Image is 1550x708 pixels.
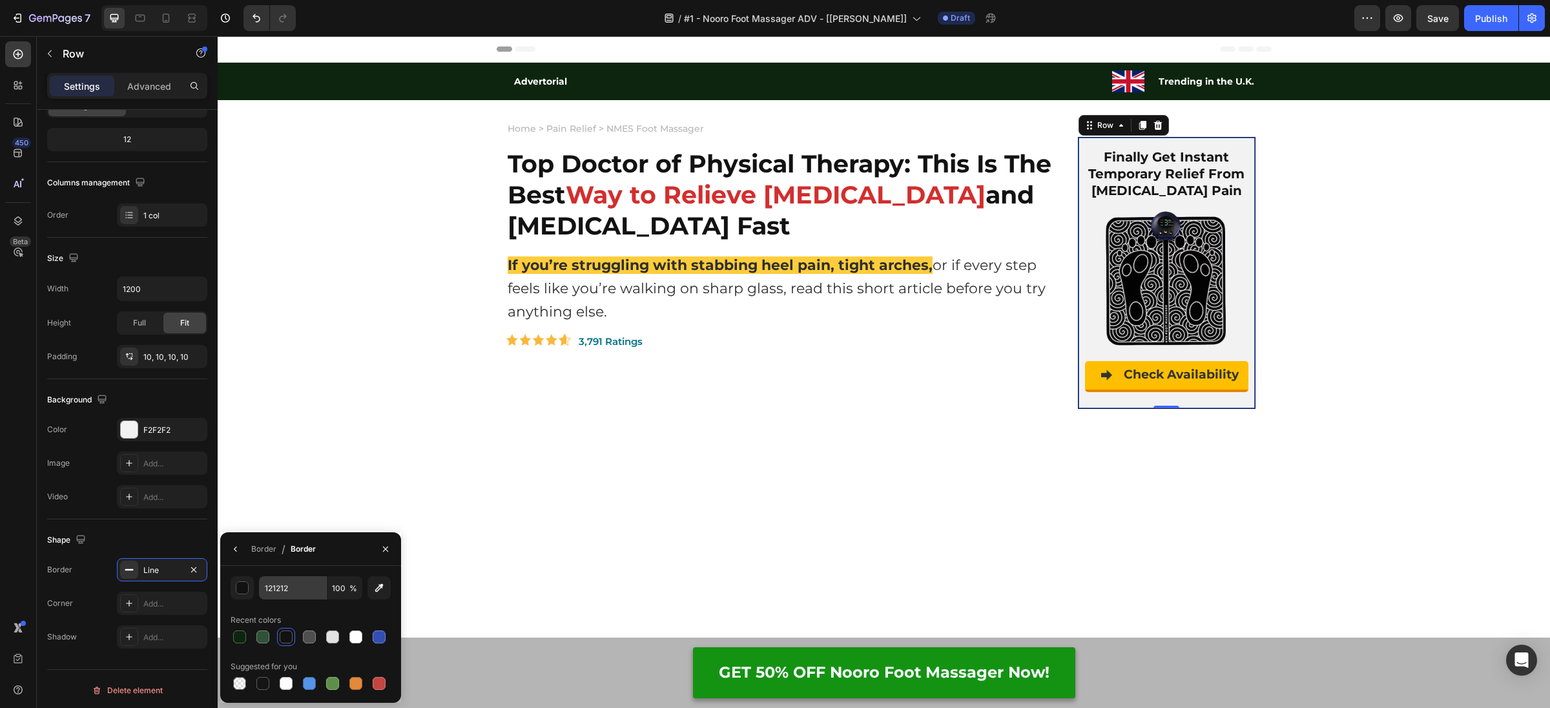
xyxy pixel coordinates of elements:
[5,5,96,31] button: 7
[678,12,681,25] span: /
[1464,5,1518,31] button: Publish
[47,631,77,643] div: Shadow
[143,210,204,222] div: 1 col
[1506,645,1537,676] div: Open Intercom Messenger
[290,112,852,205] p: ⁠⁠⁠⁠⁠⁠⁠
[906,331,1021,346] strong: Check Availability
[47,209,68,221] div: Order
[47,457,70,469] div: Image
[47,598,73,609] div: Corner
[47,491,68,503] div: Video
[47,317,71,329] div: Height
[143,458,204,470] div: Add...
[92,683,163,698] div: Delete element
[64,79,100,93] p: Settings
[1475,12,1507,25] div: Publish
[47,532,88,549] div: Shape
[883,331,1021,347] div: Rich Text Editor. Editing area: main
[231,661,297,672] div: Suggested for you
[85,10,90,26] p: 7
[877,83,898,95] div: Row
[47,250,81,267] div: Size
[291,543,316,555] div: Border
[290,88,852,97] p: Home > Pain Relief > NMES Foot Massager
[143,632,204,643] div: Add...
[475,611,858,662] a: GET 50% OFF Nooro Foot Massager Now!
[684,12,907,25] span: #1 - Nooro Foot Massager ADV - [[PERSON_NAME]]
[290,220,715,238] strong: If you’re struggling with stabbing heel pain, tight arches,
[1416,5,1459,31] button: Save
[361,300,425,311] p: 3,791 Ratings
[47,351,77,362] div: Padding
[282,541,285,557] span: /
[867,325,1031,353] button: <p><strong>Check Availability</strong></p>
[47,424,67,435] div: Color
[941,41,1037,50] p: Trending in the U.K.
[118,277,207,300] input: Auto
[894,34,927,56] img: gempages_585399671795483282-9859e7b2-4b6d-4342-aa43-b98847533fb9.png
[231,614,281,626] div: Recent colors
[143,351,204,363] div: 10, 10, 10, 10
[290,143,816,205] strong: and [MEDICAL_DATA] Fast
[143,492,204,503] div: Add...
[127,79,171,93] p: Advanced
[349,583,357,594] span: %
[251,543,276,555] div: Border
[47,564,72,576] div: Border
[296,41,349,50] p: Advertorial
[63,46,172,61] p: Row
[143,598,204,610] div: Add...
[348,143,768,174] strong: Way to Relieve [MEDICAL_DATA]
[259,576,326,599] input: Eg: FFFFFF
[290,112,834,174] strong: Top Doctor of Physical Therapy: This Is The Best
[47,391,110,409] div: Background
[243,5,296,31] div: Undo/Redo
[50,130,205,149] div: 12
[180,317,189,329] span: Fit
[501,627,832,646] p: GET 50% OFF Nooro Foot Massager Now!
[884,171,1013,315] img: 1714660676682_1711370022258_product.png
[869,112,1029,163] p: Finally Get Instant Temporary Relief From [MEDICAL_DATA] Pain
[289,298,353,310] img: 1711369581080_stars.png
[290,218,852,287] p: or if every step feels like you’re walking on sharp glass, read this short article before you try...
[10,236,31,247] div: Beta
[218,36,1550,708] iframe: Design area
[289,111,854,207] h2: Rich Text Editor. Editing area: main
[12,138,31,148] div: 450
[133,317,146,329] span: Full
[47,680,207,701] button: Delete element
[143,424,204,436] div: F2F2F2
[47,283,68,295] div: Width
[143,565,181,576] div: Line
[1427,13,1449,24] span: Save
[951,12,970,24] span: Draft
[47,174,148,192] div: Columns management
